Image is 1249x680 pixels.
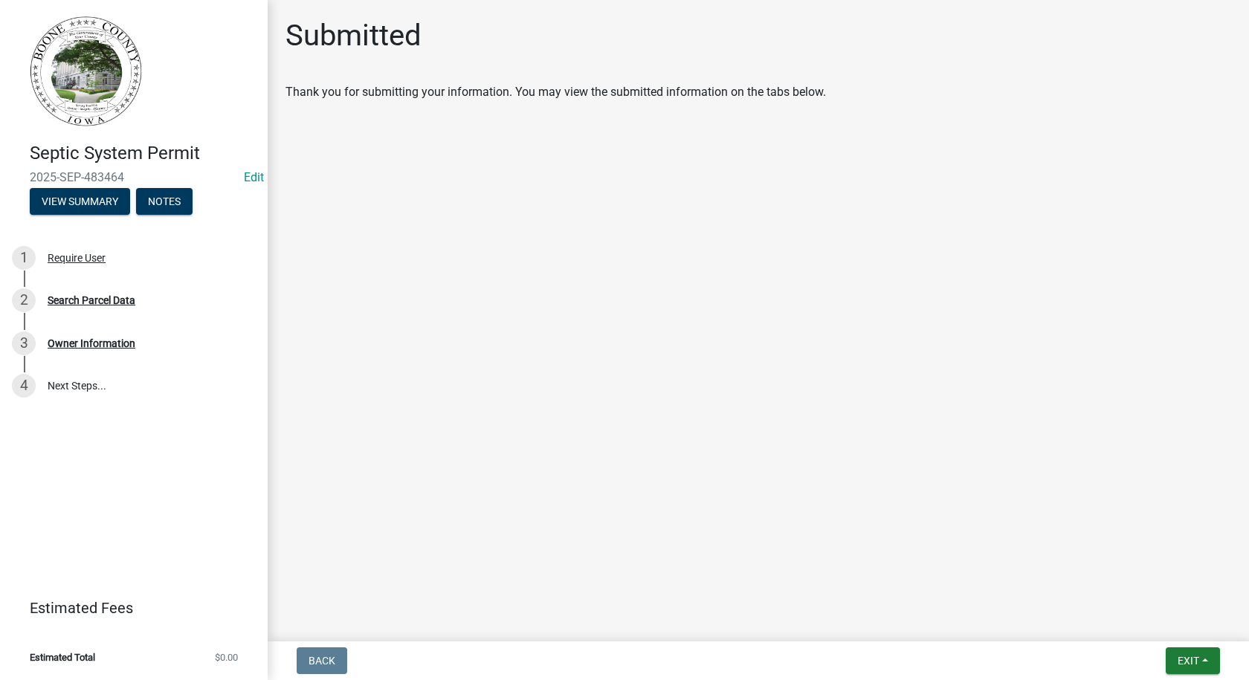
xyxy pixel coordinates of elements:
div: Require User [48,253,106,263]
div: 2 [12,288,36,312]
button: Exit [1166,647,1220,674]
wm-modal-confirm: Summary [30,196,130,208]
span: Back [309,655,335,667]
div: Thank you for submitting your information. You may view the submitted information on the tabs below. [285,83,1231,101]
div: Owner Information [48,338,135,349]
h4: Septic System Permit [30,143,256,164]
div: 1 [12,246,36,270]
wm-modal-confirm: Edit Application Number [244,170,264,184]
a: Estimated Fees [12,593,244,623]
div: 4 [12,374,36,398]
button: Back [297,647,347,674]
span: Estimated Total [30,653,95,662]
span: 2025-SEP-483464 [30,170,238,184]
img: Boone County, Iowa [30,16,143,127]
a: Edit [244,170,264,184]
span: Exit [1178,655,1199,667]
div: Search Parcel Data [48,295,135,305]
h1: Submitted [285,18,422,54]
div: 3 [12,331,36,355]
button: Notes [136,188,193,215]
wm-modal-confirm: Notes [136,196,193,208]
button: View Summary [30,188,130,215]
span: $0.00 [215,653,238,662]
